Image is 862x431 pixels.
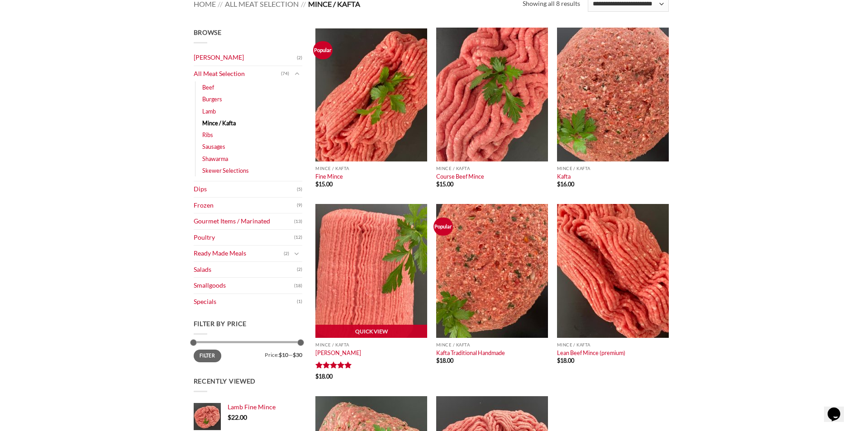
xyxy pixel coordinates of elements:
bdi: 15.00 [315,180,333,188]
bdi: 22.00 [228,413,247,421]
p: Mince / Kafta [315,166,427,171]
a: Kafta [557,173,571,180]
img: Kibbeh Mince [315,204,427,338]
a: Fine Mince [315,173,343,180]
a: Lean Beef Mince (premium) [557,349,625,356]
a: Sausages [202,141,225,152]
bdi: 15.00 [436,180,453,188]
a: [PERSON_NAME] [315,349,361,356]
a: Ready Made Meals [194,246,284,261]
span: $ [436,180,439,188]
span: $ [228,413,231,421]
a: Gourmet Items / Marinated [194,213,294,229]
span: $ [315,180,319,188]
span: (74) [281,67,289,81]
div: Price: — [194,350,302,358]
img: Course Beef Mince [436,28,548,161]
a: Lamb [202,105,216,117]
button: Toggle [291,249,302,259]
span: $ [436,357,439,364]
span: Browse [194,28,222,36]
bdi: 16.00 [557,180,574,188]
img: Kafta [557,28,669,161]
button: Toggle [291,69,302,79]
bdi: 18.00 [436,357,453,364]
span: (2) [284,247,289,260]
span: $10 [279,351,288,358]
p: Mince / Kafta [436,342,548,347]
bdi: 18.00 [315,373,333,380]
p: Mince / Kafta [557,166,669,171]
span: $ [557,357,560,364]
img: Lean Beef Mince [557,204,669,338]
a: Specials [194,294,297,310]
span: Filter by price [194,320,247,327]
span: (2) [297,51,302,65]
a: Burgers [202,93,222,105]
a: Lamb Fine Mince [228,403,302,411]
span: Recently Viewed [194,377,256,385]
a: Poultry [194,230,294,246]
img: Beef Mince [315,28,427,161]
span: (5) [297,183,302,196]
a: Quick View [315,325,427,338]
button: Filter [194,350,221,362]
a: Shawarma [202,153,228,165]
span: (13) [294,215,302,228]
a: Salads [194,262,297,278]
iframe: chat widget [824,395,853,422]
p: Mince / Kafta [436,166,548,171]
span: $ [315,373,319,380]
span: $ [557,180,560,188]
a: Beef [202,81,214,93]
a: Frozen [194,198,297,213]
span: Lamb Fine Mince [228,403,276,411]
a: [PERSON_NAME] [194,50,297,66]
bdi: 18.00 [557,357,574,364]
a: Dips [194,181,297,197]
span: (1) [297,295,302,308]
a: Ribs [202,129,213,141]
a: Mince / Kafta [202,117,236,129]
a: Course Beef Mince [436,173,484,180]
a: Skewer Selections [202,165,249,176]
a: Kafta Traditional Handmade [436,349,505,356]
span: Rated out of 5 [315,361,352,372]
img: Kafta Traditional Handmade [436,204,548,338]
div: Rated 5 out of 5 [315,361,352,370]
span: (9) [297,199,302,212]
span: (12) [294,231,302,244]
span: (2) [297,263,302,276]
span: $30 [293,351,302,358]
a: Smallgoods [194,278,294,294]
p: Mince / Kafta [557,342,669,347]
p: Mince / Kafta [315,342,427,347]
a: All Meat Selection [194,66,281,82]
span: (18) [294,279,302,293]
